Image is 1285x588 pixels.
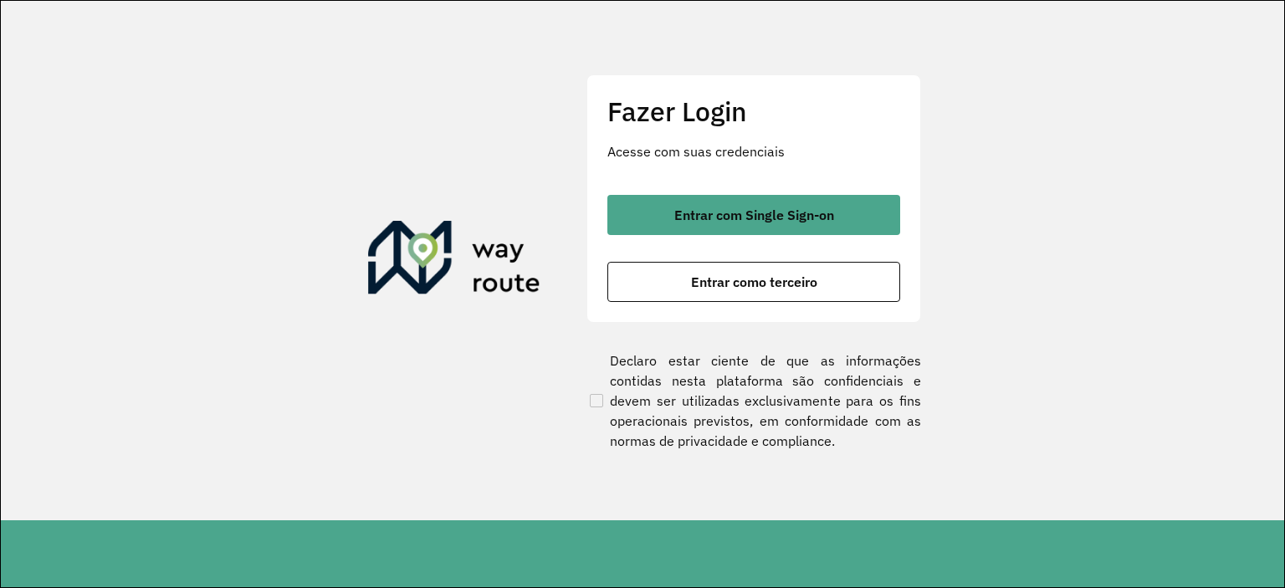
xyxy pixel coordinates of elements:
h2: Fazer Login [607,95,900,127]
button: button [607,195,900,235]
span: Entrar como terceiro [691,275,817,289]
p: Acesse com suas credenciais [607,141,900,161]
label: Declaro estar ciente de que as informações contidas nesta plataforma são confidenciais e devem se... [586,350,921,451]
span: Entrar com Single Sign-on [674,208,834,222]
button: button [607,262,900,302]
img: Roteirizador AmbevTech [368,221,540,301]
